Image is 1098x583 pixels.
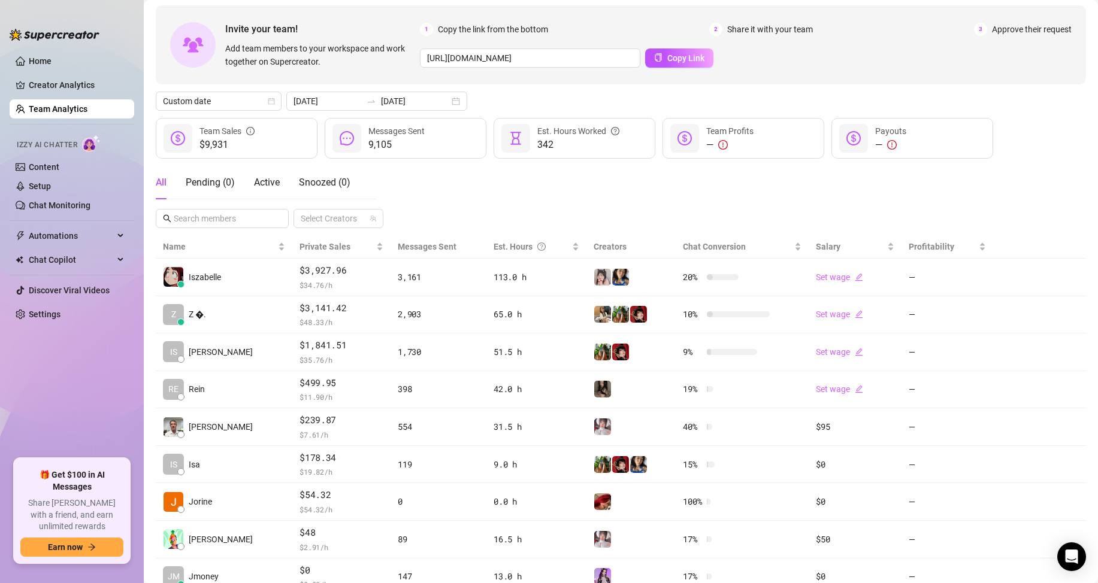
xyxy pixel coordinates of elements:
[189,533,253,546] span: [PERSON_NAME]
[300,263,383,278] span: $3,927.96
[300,503,383,515] span: $ 54.32 /h
[300,413,383,427] span: $239.87
[855,348,863,356] span: edit
[537,125,619,138] div: Est. Hours Worked
[29,226,114,245] span: Automations
[855,385,863,393] span: edit
[887,140,897,150] span: exclamation-circle
[10,29,99,41] img: logo-BBDzfeDw.svg
[368,126,425,136] span: Messages Sent
[398,533,479,546] div: 89
[299,177,350,188] span: Snoozed ( 0 )
[300,563,383,578] span: $0
[87,543,96,551] span: arrow-right
[300,466,383,478] span: $ 19.82 /h
[494,240,570,253] div: Est. Hours
[537,240,546,253] span: question-circle
[367,96,376,106] span: swap-right
[225,42,415,68] span: Add team members to your workspace and work together on Supercreator.
[594,531,611,548] img: Rosie
[816,533,894,546] div: $50
[594,493,611,510] img: Mich
[300,279,383,291] span: $ 34.76 /h
[300,301,383,315] span: $3,141.42
[992,23,1072,36] span: Approve their request
[29,56,52,66] a: Home
[875,126,906,136] span: Payouts
[683,242,746,251] span: Chat Conversion
[300,242,350,251] span: Private Sales
[189,570,219,583] span: Jmoney
[683,271,702,284] span: 20 %
[29,181,51,191] a: Setup
[300,354,383,366] span: $ 35.76 /h
[300,429,383,441] span: $ 7.61 /h
[612,269,629,286] img: violet
[683,420,702,433] span: 40 %
[875,138,906,152] div: —
[164,417,183,437] img: Kyle Wessels
[82,135,101,152] img: AI Chatter
[494,382,579,396] div: 42.0 h
[268,98,275,105] span: calendar
[199,125,255,138] div: Team Sales
[189,458,200,471] span: Isa
[163,214,171,223] span: search
[594,344,611,360] img: Sabrina
[163,92,274,110] span: Custom date
[29,75,125,95] a: Creator Analytics
[612,456,629,473] img: Miss
[683,495,702,508] span: 100 %
[902,521,993,558] td: —
[164,529,183,549] img: Chen
[494,570,579,583] div: 13.0 h
[816,420,894,433] div: $95
[29,162,59,172] a: Content
[300,541,383,553] span: $ 2.91 /h
[29,250,114,269] span: Chat Copilot
[902,371,993,409] td: —
[630,456,647,473] img: violet
[683,345,702,359] span: 9 %
[398,345,479,359] div: 1,730
[189,420,253,433] span: [PERSON_NAME]
[174,212,272,225] input: Search members
[340,131,354,145] span: message
[706,126,754,136] span: Team Profits
[300,338,383,353] span: $1,841.51
[300,316,383,328] span: $ 48.33 /h
[189,382,205,396] span: Rein
[189,345,253,359] span: [PERSON_NAME]
[20,497,123,533] span: Share [PERSON_NAME] with a friend, and earn unlimited rewards
[594,381,611,397] img: yeule
[537,138,619,152] span: 342
[398,458,479,471] div: 119
[683,570,702,583] span: 17 %
[706,138,754,152] div: —
[163,240,276,253] span: Name
[186,175,235,190] div: Pending ( 0 )
[20,538,123,557] button: Earn nowarrow-right
[300,391,383,403] span: $ 11.90 /h
[494,420,579,433] div: 31.5 h
[816,347,863,357] a: Set wageedit
[48,542,83,552] span: Earn now
[494,495,579,508] div: 0.0 h
[168,570,180,583] span: JM
[683,458,702,471] span: 15 %
[594,269,611,286] img: Ani
[494,345,579,359] div: 51.5 h
[594,418,611,435] img: Rosie
[683,382,702,396] span: 19 %
[254,177,280,188] span: Active
[645,48,713,68] button: Copy Link
[398,495,479,508] div: 0
[677,131,692,145] span: dollar-circle
[855,273,863,281] span: edit
[189,308,206,321] span: Z �.
[438,23,548,36] span: Copy the link from the bottom
[974,23,987,36] span: 3
[189,495,212,508] span: Jorine
[156,175,167,190] div: All
[846,131,861,145] span: dollar-circle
